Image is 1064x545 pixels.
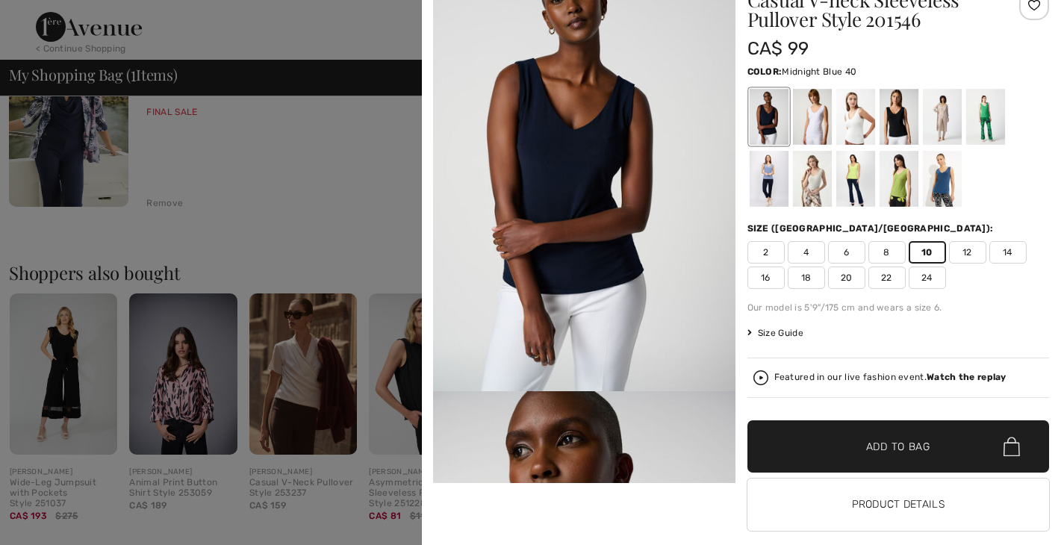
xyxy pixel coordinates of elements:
[909,267,946,289] span: 24
[747,479,1050,531] button: Product Details
[879,151,918,207] div: Greenery
[747,222,997,235] div: Size ([GEOGRAPHIC_DATA]/[GEOGRAPHIC_DATA]):
[868,267,906,289] span: 22
[782,66,856,77] span: Midnight Blue 40
[774,373,1007,382] div: Featured in our live fashion event.
[747,326,803,340] span: Size Guide
[989,241,1027,264] span: 14
[747,241,785,264] span: 2
[828,241,865,264] span: 6
[34,10,65,24] span: Help
[836,89,874,145] div: Vanilla 30
[792,151,831,207] div: Moonstone
[747,420,1050,473] button: Add to Bag
[868,241,906,264] span: 8
[949,241,986,264] span: 12
[965,89,1004,145] div: Island green
[753,370,768,385] img: Watch the replay
[836,151,874,207] div: Key lime
[792,89,831,145] div: White
[922,151,961,207] div: Nightfall
[927,372,1007,382] strong: Watch the replay
[879,89,918,145] div: Black
[747,301,1050,314] div: Our model is 5'9"/175 cm and wears a size 6.
[749,89,788,145] div: Midnight Blue 40
[1004,437,1020,456] img: Bag.svg
[788,241,825,264] span: 4
[866,439,930,455] span: Add to Bag
[747,66,783,77] span: Color:
[922,89,961,145] div: Dune
[749,151,788,207] div: Serenity blue
[828,267,865,289] span: 20
[909,241,946,264] span: 10
[788,267,825,289] span: 18
[747,38,809,59] span: CA$ 99
[747,267,785,289] span: 16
